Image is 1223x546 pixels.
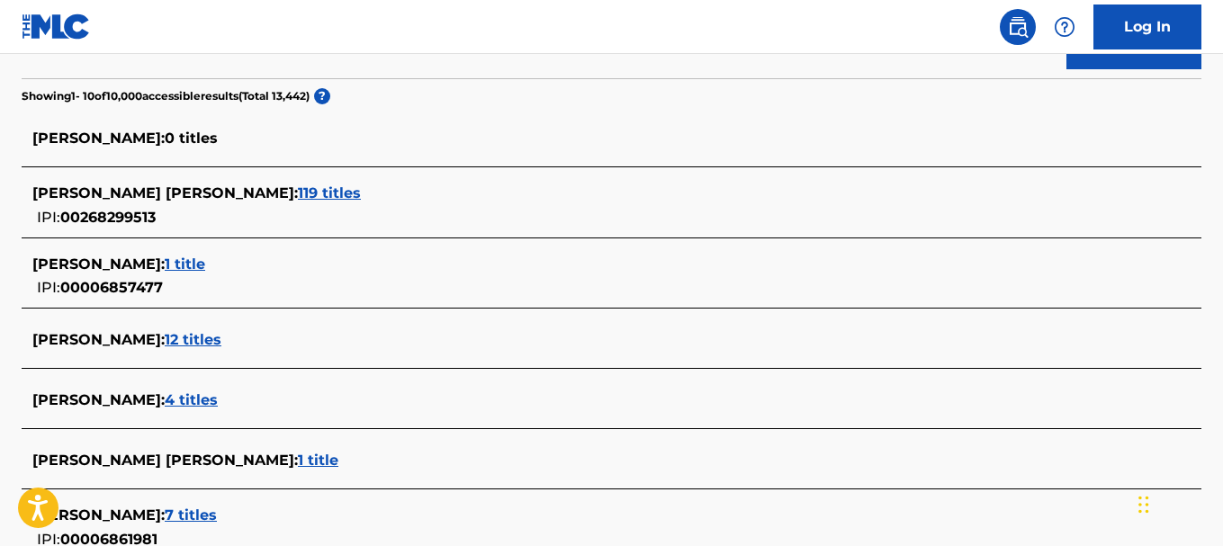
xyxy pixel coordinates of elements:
span: [PERSON_NAME] : [32,506,165,524]
div: Widget de chat [1133,460,1223,546]
span: 7 titles [165,506,217,524]
img: MLC Logo [22,13,91,40]
span: 119 titles [298,184,361,201]
span: [PERSON_NAME] [PERSON_NAME] : [32,184,298,201]
span: 00006857477 [60,279,163,296]
img: search [1007,16,1029,38]
img: help [1054,16,1075,38]
span: [PERSON_NAME] : [32,331,165,348]
div: Help [1047,9,1083,45]
span: 1 title [165,255,205,273]
span: IPI: [37,279,60,296]
span: 00268299513 [60,209,156,226]
span: [PERSON_NAME] : [32,255,165,273]
span: [PERSON_NAME] [PERSON_NAME] : [32,452,298,469]
a: Public Search [1000,9,1036,45]
span: [PERSON_NAME] : [32,130,165,147]
p: Showing 1 - 10 of 10,000 accessible results (Total 13,442 ) [22,88,310,104]
span: IPI: [37,209,60,226]
div: Arrastrar [1138,478,1149,532]
a: Log In [1093,4,1201,49]
span: 1 title [298,452,338,469]
span: ? [314,88,330,104]
iframe: Chat Widget [1133,460,1223,546]
span: 0 titles [165,130,218,147]
span: 4 titles [165,391,218,408]
span: [PERSON_NAME] : [32,391,165,408]
span: 12 titles [165,331,221,348]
